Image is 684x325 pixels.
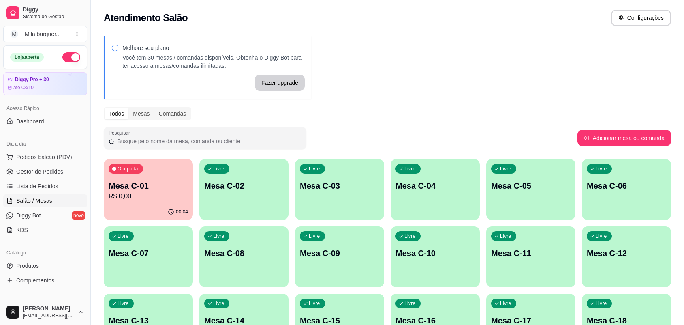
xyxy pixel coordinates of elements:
[109,248,188,259] p: Mesa C-07
[118,233,129,239] p: Livre
[16,197,52,205] span: Salão / Mesas
[3,224,87,237] a: KDS
[391,226,480,287] button: LivreMesa C-10
[122,44,305,52] p: Melhore seu plano
[611,10,671,26] button: Configurações
[300,180,379,192] p: Mesa C-03
[500,166,511,172] p: Livre
[16,182,58,190] span: Lista de Pedidos
[3,165,87,178] a: Gestor de Pedidos
[587,180,666,192] p: Mesa C-06
[109,192,188,201] p: R$ 0,00
[3,26,87,42] button: Select a team
[13,84,34,91] article: até 03/10
[199,226,289,287] button: LivreMesa C-08
[395,180,475,192] p: Mesa C-04
[309,166,320,172] p: Livre
[10,53,44,62] div: Loja aberta
[16,117,44,125] span: Dashboard
[16,211,41,220] span: Diggy Bot
[204,248,284,259] p: Mesa C-08
[486,226,575,287] button: LivreMesa C-11
[204,180,284,192] p: Mesa C-02
[213,300,224,307] p: Livre
[199,159,289,220] button: LivreMesa C-02
[255,75,305,91] button: Fazer upgrade
[16,153,72,161] span: Pedidos balcão (PDV)
[404,166,416,172] p: Livre
[16,262,39,270] span: Produtos
[300,248,379,259] p: Mesa C-09
[104,11,188,24] h2: Atendimento Salão
[3,115,87,128] a: Dashboard
[3,246,87,259] div: Catálogo
[115,137,301,145] input: Pesquisar
[486,159,575,220] button: LivreMesa C-05
[309,300,320,307] p: Livre
[176,209,188,215] p: 00:04
[104,226,193,287] button: LivreMesa C-07
[3,3,87,23] a: DiggySistema de Gestão
[16,226,28,234] span: KDS
[391,159,480,220] button: LivreMesa C-04
[295,159,384,220] button: LivreMesa C-03
[3,259,87,272] a: Produtos
[128,108,154,119] div: Mesas
[109,129,133,136] label: Pesquisar
[491,180,571,192] p: Mesa C-05
[596,233,607,239] p: Livre
[154,108,191,119] div: Comandas
[309,233,320,239] p: Livre
[500,233,511,239] p: Livre
[404,233,416,239] p: Livre
[62,52,80,62] button: Alterar Status
[16,168,63,176] span: Gestor de Pedidos
[500,300,511,307] p: Livre
[3,302,87,322] button: [PERSON_NAME][EMAIL_ADDRESS][DOMAIN_NAME]
[3,180,87,193] a: Lista de Pedidos
[25,30,61,38] div: Mila burguer ...
[104,159,193,220] button: OcupadaMesa C-01R$ 0,0000:04
[491,248,571,259] p: Mesa C-11
[3,151,87,164] button: Pedidos balcão (PDV)
[105,108,128,119] div: Todos
[118,166,138,172] p: Ocupada
[3,102,87,115] div: Acesso Rápido
[596,166,607,172] p: Livre
[587,248,666,259] p: Mesa C-12
[596,300,607,307] p: Livre
[16,276,54,284] span: Complementos
[23,312,74,319] span: [EMAIL_ADDRESS][DOMAIN_NAME]
[3,138,87,151] div: Dia a dia
[404,300,416,307] p: Livre
[3,72,87,95] a: Diggy Pro + 30até 03/10
[213,166,224,172] p: Livre
[3,209,87,222] a: Diggy Botnovo
[109,180,188,192] p: Mesa C-01
[23,6,84,13] span: Diggy
[118,300,129,307] p: Livre
[23,305,74,312] span: [PERSON_NAME]
[3,274,87,287] a: Complementos
[15,77,49,83] article: Diggy Pro + 30
[395,248,475,259] p: Mesa C-10
[213,233,224,239] p: Livre
[10,30,18,38] span: M
[3,194,87,207] a: Salão / Mesas
[582,226,671,287] button: LivreMesa C-12
[122,54,305,70] p: Você tem 30 mesas / comandas disponíveis. Obtenha o Diggy Bot para ter acesso a mesas/comandas il...
[582,159,671,220] button: LivreMesa C-06
[23,13,84,20] span: Sistema de Gestão
[295,226,384,287] button: LivreMesa C-09
[577,130,671,146] button: Adicionar mesa ou comanda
